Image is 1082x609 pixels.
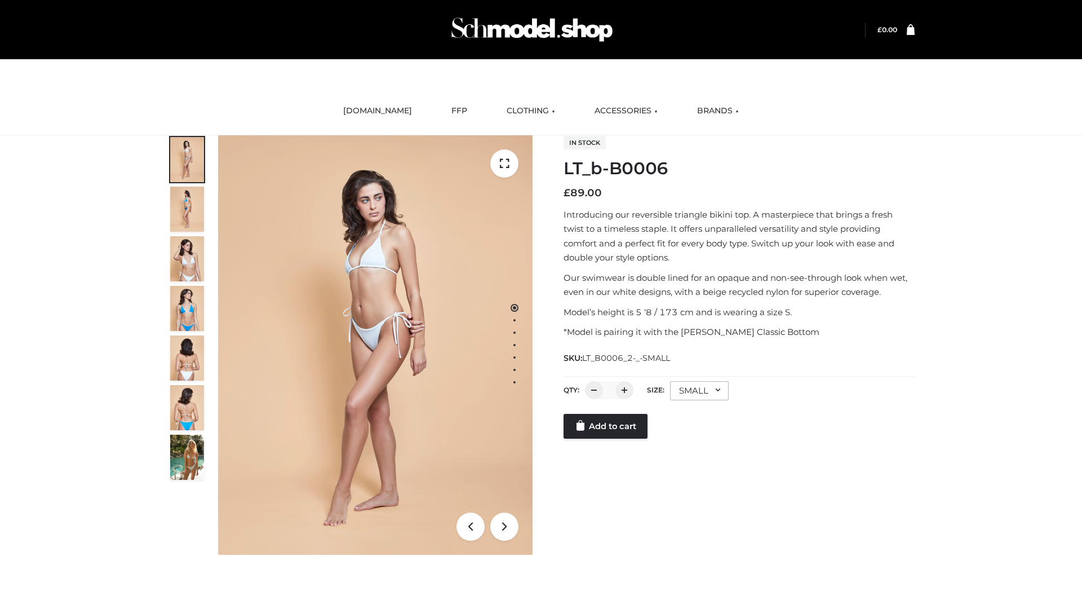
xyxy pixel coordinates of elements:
bdi: 0.00 [877,25,897,34]
img: Schmodel Admin 964 [447,7,617,52]
img: ArielClassicBikiniTop_CloudNine_AzureSky_OW114ECO_4-scaled.jpg [170,286,204,331]
p: Model’s height is 5 ‘8 / 173 cm and is wearing a size S. [564,305,915,320]
div: SMALL [670,381,729,400]
h1: LT_b-B0006 [564,158,915,179]
label: Size: [647,386,664,394]
img: Arieltop_CloudNine_AzureSky2.jpg [170,435,204,480]
a: CLOTHING [498,99,564,123]
a: Add to cart [564,414,648,439]
a: ACCESSORIES [586,99,666,123]
img: ArielClassicBikiniTop_CloudNine_AzureSky_OW114ECO_8-scaled.jpg [170,385,204,430]
span: In stock [564,136,606,149]
a: £0.00 [877,25,897,34]
span: SKU: [564,351,671,365]
label: QTY: [564,386,579,394]
img: ArielClassicBikiniTop_CloudNine_AzureSky_OW114ECO_1 [218,135,533,555]
a: [DOMAIN_NAME] [335,99,420,123]
img: ArielClassicBikiniTop_CloudNine_AzureSky_OW114ECO_7-scaled.jpg [170,336,204,381]
span: £ [877,25,882,34]
span: LT_B0006_2-_-SMALL [582,353,670,363]
img: ArielClassicBikiniTop_CloudNine_AzureSky_OW114ECO_1-scaled.jpg [170,137,204,182]
p: *Model is pairing it with the [PERSON_NAME] Classic Bottom [564,325,915,339]
a: BRANDS [689,99,747,123]
img: ArielClassicBikiniTop_CloudNine_AzureSky_OW114ECO_3-scaled.jpg [170,236,204,281]
span: £ [564,187,570,199]
bdi: 89.00 [564,187,602,199]
p: Our swimwear is double lined for an opaque and non-see-through look when wet, even in our white d... [564,271,915,299]
p: Introducing our reversible triangle bikini top. A masterpiece that brings a fresh twist to a time... [564,208,915,265]
img: ArielClassicBikiniTop_CloudNine_AzureSky_OW114ECO_2-scaled.jpg [170,187,204,232]
a: FFP [443,99,476,123]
